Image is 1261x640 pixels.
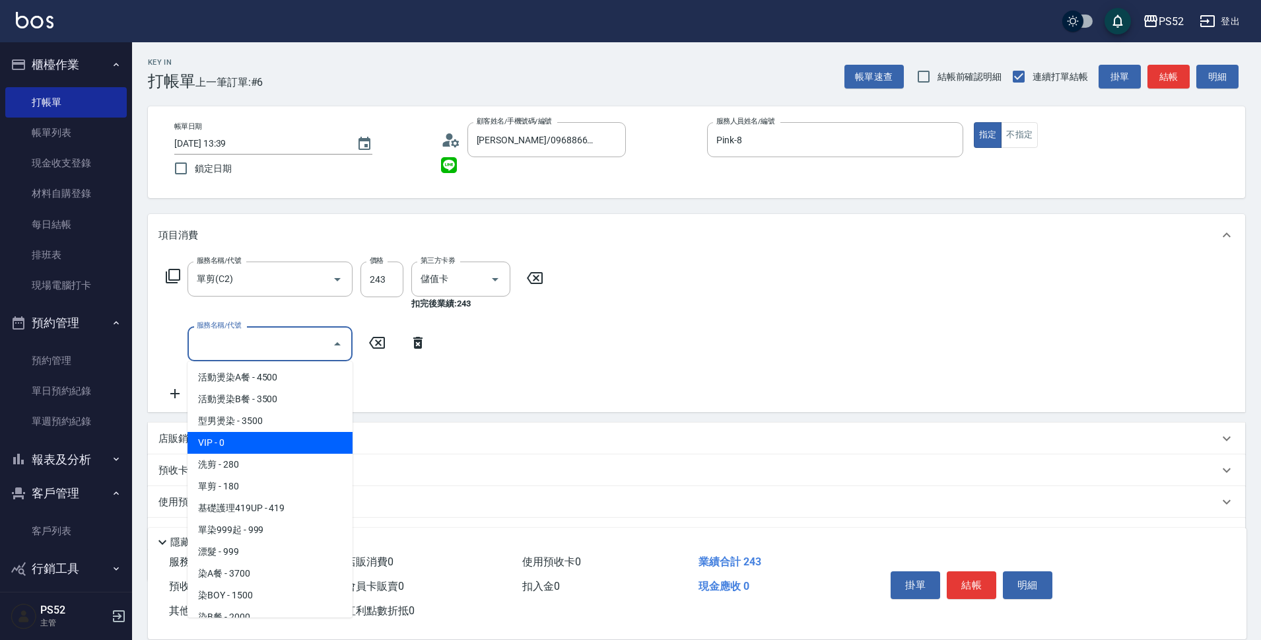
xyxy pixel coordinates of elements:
[197,320,241,330] label: 服務名稱/代號
[5,209,127,240] a: 每日結帳
[370,256,384,266] label: 價格
[174,133,343,155] input: YYYY/MM/DD hh:mm
[1147,65,1190,89] button: 結帳
[187,367,353,388] span: 活動燙染A餐 - 4500
[148,423,1245,454] div: 店販銷售
[5,551,127,586] button: 行銷工具
[421,256,455,266] label: 第三方卡券
[158,495,208,509] p: 使用預收卡
[522,580,560,592] span: 扣入金 0
[5,178,127,209] a: 材料自購登錄
[169,604,238,617] span: 其他付款方式 0
[327,334,348,355] button: Close
[187,563,353,585] span: 染A餐 - 3700
[187,388,353,410] span: 活動燙染B餐 - 3500
[5,148,127,178] a: 現金收支登錄
[485,269,506,290] button: Open
[5,476,127,511] button: 客戶管理
[345,604,415,617] span: 紅利點數折抵 0
[158,229,198,242] p: 項目消費
[891,571,940,599] button: 掛單
[441,157,457,173] img: line_icon
[169,555,229,568] span: 服務消費 243
[16,12,53,28] img: Logo
[187,410,353,432] span: 型男燙染 - 3500
[5,376,127,406] a: 單日預約紀錄
[1196,65,1239,89] button: 明細
[5,87,127,118] a: 打帳單
[5,240,127,270] a: 排班表
[148,454,1245,486] div: 預收卡販賣
[1033,70,1088,84] span: 連續打單結帳
[195,74,263,90] span: 上一筆訂單:#6
[345,580,404,592] span: 會員卡販賣 0
[158,464,208,478] p: 預收卡販賣
[5,48,127,82] button: 櫃檯作業
[174,122,202,131] label: 帳單日期
[349,128,380,160] button: Choose date, selected date is 2025-08-24
[522,555,581,568] span: 使用預收卡 0
[5,516,127,546] a: 客戶列表
[716,116,774,126] label: 服務人員姓名/編號
[1105,8,1131,34] button: save
[187,519,353,541] span: 單染999起 - 999
[5,270,127,301] a: 現場電腦打卡
[947,571,996,599] button: 結帳
[40,604,108,617] h5: PS52
[1138,8,1189,35] button: PS52
[187,476,353,497] span: 單剪 - 180
[477,116,552,126] label: 顧客姓名/手機號碼/編號
[187,541,353,563] span: 漂髮 - 999
[148,58,195,67] h2: Key In
[5,306,127,340] button: 預約管理
[1194,9,1245,34] button: 登出
[40,617,108,629] p: 主管
[148,72,195,90] h3: 打帳單
[1099,65,1141,89] button: 掛單
[148,518,1245,550] div: 其他付款方式入金可用餘額: 0
[187,497,353,519] span: 基礎護理419UP - 419
[158,526,280,541] p: 其他付款方式
[148,214,1245,256] div: 項目消費
[844,65,904,89] button: 帳單速查
[5,406,127,437] a: 單週預約紀錄
[327,269,348,290] button: Open
[187,585,353,606] span: 染BOY - 1500
[5,443,127,477] button: 報表及分析
[1001,122,1038,148] button: 不指定
[699,555,761,568] span: 業績合計 243
[169,580,228,592] span: 預收卡販賣 0
[974,122,1002,148] button: 指定
[699,580,749,592] span: 現金應收 0
[937,70,1002,84] span: 結帳前確認明細
[170,536,230,550] p: 隱藏業績明細
[345,555,393,568] span: 店販消費 0
[187,454,353,476] span: 洗剪 - 280
[187,432,353,454] span: VIP - 0
[5,345,127,376] a: 預約管理
[5,118,127,148] a: 帳單列表
[11,603,37,629] img: Person
[158,432,198,446] p: 店販銷售
[1003,571,1052,599] button: 明細
[1159,13,1184,30] div: PS52
[197,256,241,266] label: 服務名稱/代號
[411,297,518,310] p: 扣完後業績: 243
[187,606,353,628] span: 染B餐 - 2000
[148,486,1245,518] div: 使用預收卡
[195,162,232,176] span: 鎖定日期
